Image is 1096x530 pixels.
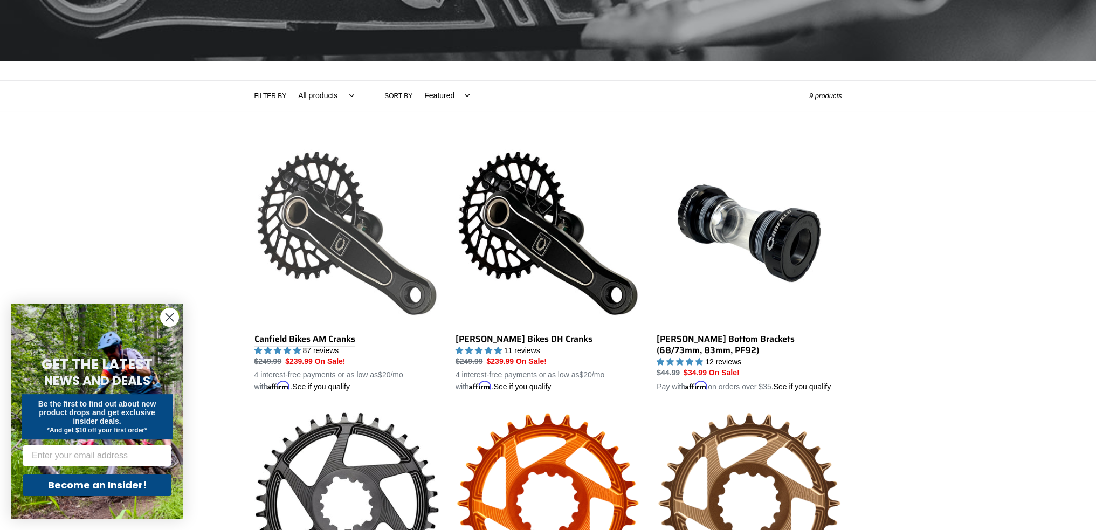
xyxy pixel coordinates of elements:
[42,355,153,374] span: GET THE LATEST
[384,91,412,101] label: Sort by
[254,91,287,101] label: Filter by
[809,92,842,100] span: 9 products
[23,474,171,496] button: Become an Insider!
[38,400,156,425] span: Be the first to find out about new product drops and get exclusive insider deals.
[47,426,147,434] span: *And get $10 off your first order*
[44,372,150,389] span: NEWS AND DEALS
[23,445,171,466] input: Enter your email address
[160,308,179,327] button: Close dialog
